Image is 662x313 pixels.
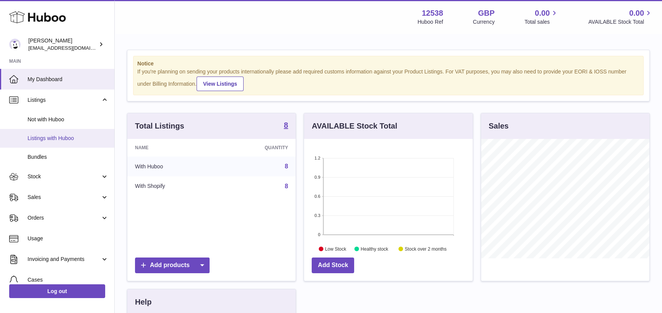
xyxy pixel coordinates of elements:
[315,213,320,218] text: 0.3
[284,121,288,130] a: 8
[137,68,639,91] div: If you're planning on sending your products internationally please add required customs informati...
[28,276,109,284] span: Cases
[418,18,443,26] div: Huboo Ref
[28,194,101,201] span: Sales
[28,76,109,83] span: My Dashboard
[422,8,443,18] strong: 12538
[137,60,639,67] strong: Notice
[135,121,184,131] h3: Total Listings
[135,258,210,273] a: Add products
[315,156,320,160] text: 1.2
[524,8,558,26] a: 0.00 Total sales
[478,8,494,18] strong: GBP
[312,258,354,273] a: Add Stock
[28,153,109,161] span: Bundles
[28,45,112,51] span: [EMAIL_ADDRESS][DOMAIN_NAME]
[524,18,558,26] span: Total sales
[9,284,105,298] a: Log out
[127,139,218,156] th: Name
[405,246,447,251] text: Stock over 2 months
[284,121,288,129] strong: 8
[28,173,101,180] span: Stock
[285,163,288,170] a: 8
[318,232,320,237] text: 0
[28,235,109,242] span: Usage
[315,175,320,179] text: 0.9
[588,18,653,26] span: AVAILABLE Stock Total
[312,121,397,131] h3: AVAILABLE Stock Total
[28,116,109,123] span: Not with Huboo
[127,156,218,176] td: With Huboo
[361,246,389,251] text: Healthy stock
[28,214,101,222] span: Orders
[629,8,644,18] span: 0.00
[28,135,109,142] span: Listings with Huboo
[325,246,346,251] text: Low Stock
[28,37,97,52] div: [PERSON_NAME]
[489,121,509,131] h3: Sales
[315,194,320,199] text: 0.6
[135,297,151,307] h3: Help
[197,77,244,91] a: View Listings
[9,39,21,50] img: internalAdmin-12538@internal.huboo.com
[285,183,288,189] a: 8
[535,8,550,18] span: 0.00
[473,18,495,26] div: Currency
[218,139,296,156] th: Quantity
[28,256,101,263] span: Invoicing and Payments
[127,176,218,196] td: With Shopify
[28,96,101,104] span: Listings
[588,8,653,26] a: 0.00 AVAILABLE Stock Total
